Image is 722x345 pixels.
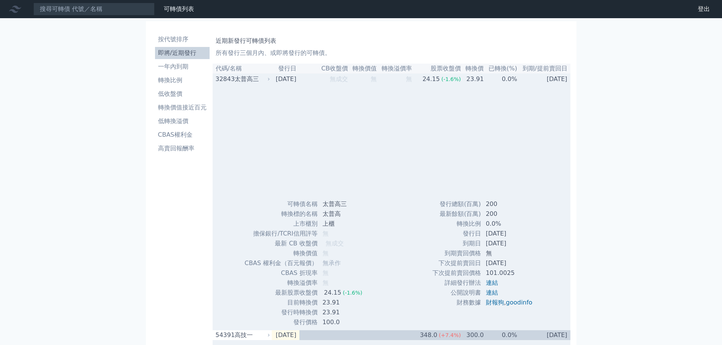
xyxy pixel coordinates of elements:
td: 公開說明書 [432,288,481,298]
td: 擔保銀行/TCRI信用評等 [244,229,318,239]
li: 一年內到期 [155,62,210,71]
li: 按代號排序 [155,35,210,44]
td: 太普高 [318,209,368,219]
th: 股票收盤價 [412,64,461,74]
th: 已轉換(%) [484,64,517,74]
input: 搜尋可轉債 代號／名稱 [33,3,155,16]
li: 轉換比例 [155,76,210,85]
td: 23.91 [461,74,484,84]
td: 詳細發行辦法 [432,278,481,288]
td: 上櫃 [318,219,368,229]
td: 101.0025 [481,268,539,278]
td: [DATE] [272,74,299,84]
th: 轉換價 [461,64,484,74]
a: 連結 [486,289,498,296]
h1: 近期新發行可轉債列表 [216,36,567,45]
td: 上市櫃別 [244,219,318,229]
div: 32843 [216,75,233,84]
li: 即將/近期發行 [155,48,210,58]
td: 100.0 [318,317,368,327]
span: 無 [323,230,329,237]
td: 無 [481,248,539,258]
td: 財務數據 [432,298,481,308]
span: 無承作 [323,259,341,267]
td: 300.0 [461,330,484,340]
td: [DATE] [481,258,539,268]
td: 0.0% [484,330,517,340]
a: 可轉債列表 [164,5,194,12]
td: 最新股票收盤價 [244,288,318,298]
td: 發行總額(百萬) [432,199,481,209]
td: 下次提前賣回日 [432,258,481,268]
a: 轉換比例 [155,74,210,86]
td: 到期日 [432,239,481,248]
span: (+7.4%) [439,332,461,338]
th: 到期/提前賣回日 [518,64,570,74]
li: CBAS權利金 [155,130,210,139]
span: 無 [371,75,377,83]
td: 可轉債名稱 [244,199,318,209]
span: 無 [323,269,329,276]
td: 最新餘額(百萬) [432,209,481,219]
li: 低轉換溢價 [155,117,210,126]
span: 無 [371,331,377,339]
td: 到期賣回價格 [432,248,481,258]
th: 代碼/名稱 [213,64,272,74]
td: 下次提前賣回價格 [432,268,481,278]
span: 無 [323,250,329,257]
th: CB收盤價 [299,64,348,74]
td: 200 [481,209,539,219]
span: 無 [406,331,412,339]
span: 無 [406,75,412,83]
th: 轉換價值 [348,64,377,74]
td: [DATE] [518,330,570,340]
th: 轉換溢價率 [377,64,412,74]
span: 無 [323,279,329,286]
li: 高賣回報酬率 [155,144,210,153]
a: CBAS權利金 [155,129,210,141]
td: [DATE] [481,239,539,248]
a: 一年內到期 [155,61,210,73]
a: 財報狗 [486,299,504,306]
td: [DATE] [481,229,539,239]
td: 最新 CB 收盤價 [244,239,318,248]
div: 24.15 [421,75,442,84]
span: 無成交 [330,75,348,83]
td: 0.0% [484,74,517,84]
td: [DATE] [518,74,570,84]
div: 高技一 [235,331,269,340]
span: (-1.6%) [343,290,362,296]
div: 348.0 [418,331,439,340]
a: 按代號排序 [155,33,210,45]
td: [DATE] [272,330,299,340]
div: 太普高三 [235,75,269,84]
div: 54391 [216,331,233,340]
td: 200 [481,199,539,209]
span: 無成交 [326,240,344,247]
a: 登出 [692,3,716,15]
td: 23.91 [318,298,368,308]
a: 低收盤價 [155,88,210,100]
td: 轉換溢價率 [244,278,318,288]
a: goodinfo [506,299,532,306]
td: 轉換價值 [244,248,318,258]
td: CBAS 折現率 [244,268,318,278]
a: 轉換價值接近百元 [155,101,210,114]
a: 連結 [486,279,498,286]
p: 所有發行三個月內、或即將發行的可轉債。 [216,48,567,58]
td: 發行價格 [244,317,318,327]
span: (-1.6%) [441,76,461,82]
td: 太普高三 [318,199,368,209]
span: 無成交 [330,331,348,339]
td: , [481,298,539,308]
th: 發行日 [272,64,299,74]
a: 即將/近期發行 [155,47,210,59]
td: 0.0% [481,219,539,229]
td: 目前轉換價 [244,298,318,308]
td: CBAS 權利金（百元報價） [244,258,318,268]
a: 低轉換溢價 [155,115,210,127]
td: 發行時轉換價 [244,308,318,317]
li: 低收盤價 [155,89,210,98]
td: 發行日 [432,229,481,239]
div: 24.15 [323,288,343,297]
